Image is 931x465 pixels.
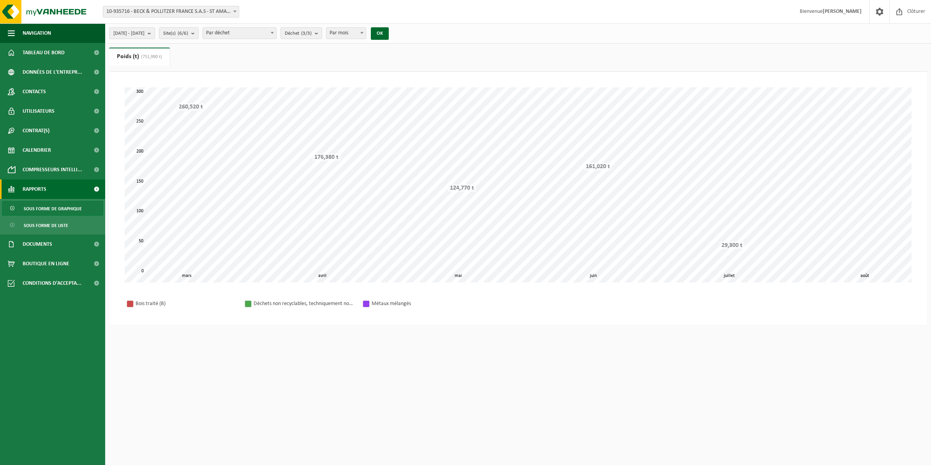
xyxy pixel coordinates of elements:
span: Tableau de bord [23,43,65,62]
a: Poids (t) [109,48,170,66]
count: (6/6) [178,31,188,36]
strong: [PERSON_NAME] [823,9,862,14]
div: Bois traité (B) [136,299,237,309]
div: 260,520 t [177,103,205,111]
button: [DATE] - [DATE] [109,27,155,39]
span: Sous forme de liste [24,218,68,233]
span: Par mois [326,27,366,39]
a: Sous forme de graphique [2,201,103,216]
span: Sous forme de graphique [24,201,82,216]
span: Conditions d'accepta... [23,273,81,293]
span: 10-935716 - BECK & POLLITZER FRANCE S.A.S - ST AMAND LES EAUX [103,6,239,18]
span: Documents [23,234,52,254]
count: (3/3) [301,31,312,36]
span: Compresseurs intelli... [23,160,82,179]
span: Contacts [23,82,46,101]
span: [DATE] - [DATE] [113,28,145,39]
span: Par déchet [203,27,277,39]
button: Site(s)(6/6) [159,27,199,39]
span: Données de l'entrepr... [23,62,82,82]
div: 176,380 t [312,153,340,161]
span: Rapports [23,179,46,199]
span: Calendrier [23,140,51,160]
span: Contrat(s) [23,121,49,140]
a: Sous forme de liste [2,218,103,232]
span: Navigation [23,23,51,43]
button: Déchet(3/3) [280,27,322,39]
div: 29,300 t [719,241,744,249]
div: 124,770 t [448,184,476,192]
span: 10-935716 - BECK & POLLITZER FRANCE S.A.S - ST AMAND LES EAUX [103,6,239,17]
div: Déchets non recyclables, techniquement non combustibles (combustibles) [254,299,355,309]
span: Déchet [285,28,312,39]
span: Site(s) [163,28,188,39]
span: Par déchet [203,28,276,39]
span: (751,990 t) [139,55,162,59]
div: 161,020 t [584,163,612,170]
button: OK [371,27,389,40]
span: Par mois [326,28,366,39]
span: Utilisateurs [23,101,55,121]
div: Métaux mélangés [372,299,473,309]
span: Boutique en ligne [23,254,69,273]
